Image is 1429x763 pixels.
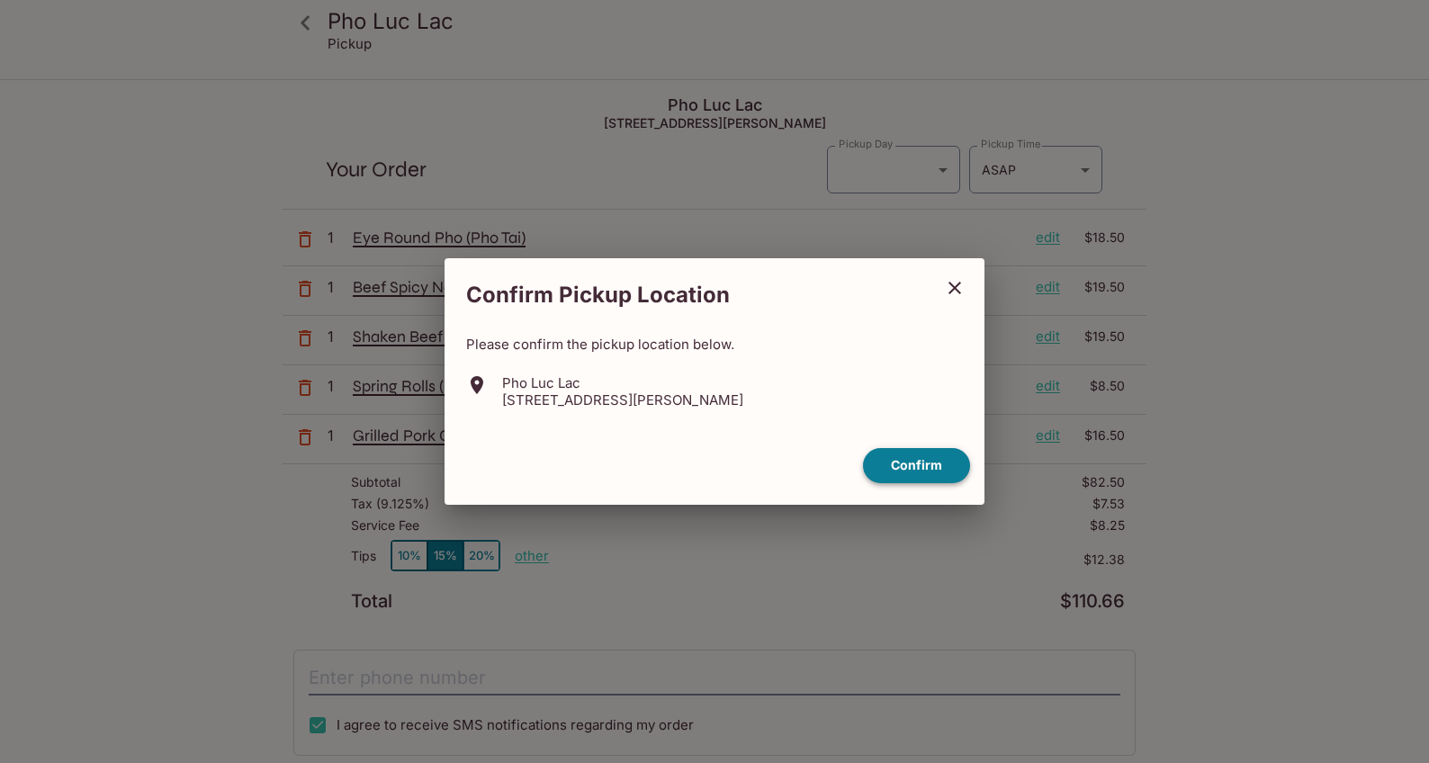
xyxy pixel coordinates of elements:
button: confirm [863,448,970,483]
p: [STREET_ADDRESS][PERSON_NAME] [502,391,743,408]
button: close [932,265,977,310]
p: Please confirm the pickup location below. [466,336,963,353]
h2: Confirm Pickup Location [445,273,932,318]
p: Pho Luc Lac [502,374,743,391]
